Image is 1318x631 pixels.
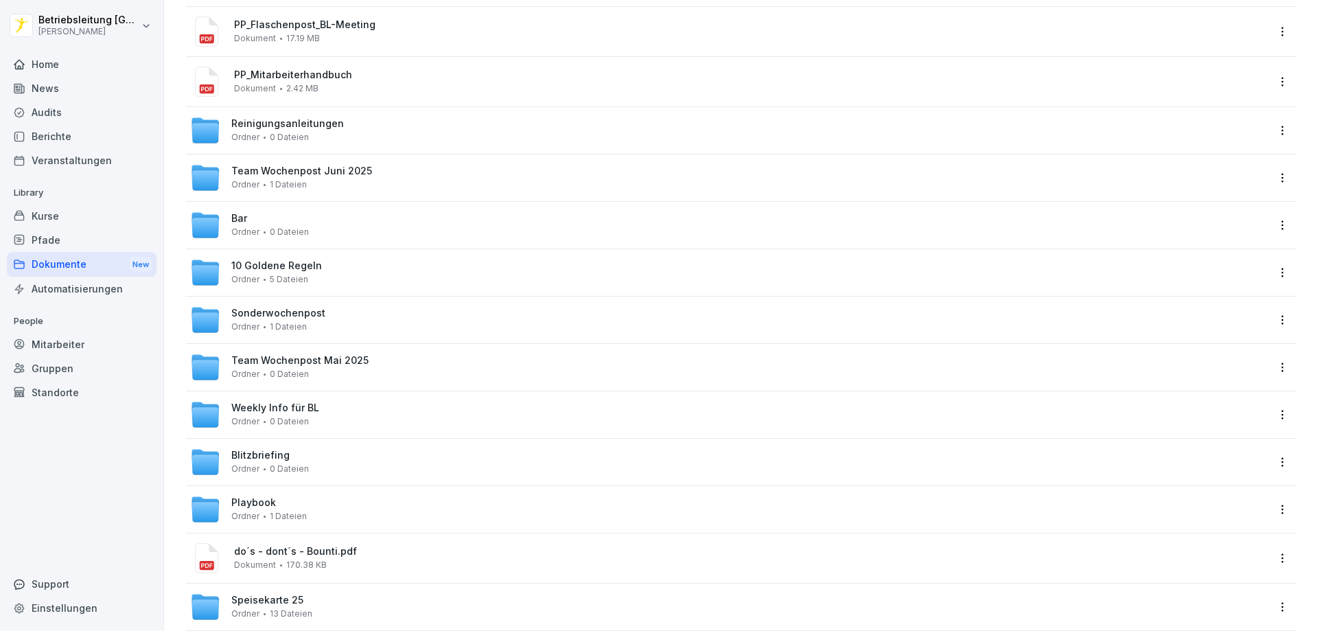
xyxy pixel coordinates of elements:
div: New [129,257,152,273]
a: Mitarbeiter [7,332,157,356]
div: Support [7,572,157,596]
span: Ordner [231,322,259,332]
a: 10 Goldene RegelnOrdner5 Dateien [190,257,1267,288]
span: 0 Dateien [270,227,309,237]
a: Speisekarte 25Ordner13 Dateien [190,592,1267,622]
span: 1 Dateien [270,512,307,521]
a: Pfade [7,228,157,252]
span: Ordner [231,227,259,237]
span: 17.19 MB [286,34,320,43]
a: Weekly Info für BLOrdner0 Dateien [190,400,1267,430]
a: Team Wochenpost Juni 2025Ordner1 Dateien [190,163,1267,193]
a: ReinigungsanleitungenOrdner0 Dateien [190,115,1267,146]
p: [PERSON_NAME] [38,27,139,36]
a: Audits [7,100,157,124]
a: PlaybookOrdner1 Dateien [190,494,1267,525]
a: Berichte [7,124,157,148]
span: Team Wochenpost Juni 2025 [231,165,372,177]
span: Dokument [234,34,276,43]
p: People [7,310,157,332]
span: Bar [231,213,247,225]
span: 0 Dateien [270,464,309,474]
span: Ordner [231,417,259,426]
span: Sonderwochenpost [231,308,325,319]
a: Gruppen [7,356,157,380]
a: News [7,76,157,100]
span: Reinigungsanleitungen [231,118,344,130]
span: Weekly Info für BL [231,402,319,414]
span: Ordner [231,512,259,521]
a: Home [7,52,157,76]
a: Automatisierungen [7,277,157,301]
span: Ordner [231,180,259,190]
span: Dokument [234,84,276,93]
span: 1 Dateien [270,322,307,332]
span: 2.42 MB [286,84,319,93]
a: BarOrdner0 Dateien [190,210,1267,240]
p: Betriebsleitung [GEOGRAPHIC_DATA] [38,14,139,26]
span: do´s - dont´s - Bounti.pdf [234,546,1267,558]
p: Library [7,182,157,204]
a: Kurse [7,204,157,228]
a: Standorte [7,380,157,404]
div: Dokumente [7,252,157,277]
span: Ordner [231,133,259,142]
span: Ordner [231,369,259,379]
span: Blitzbriefing [231,450,290,461]
a: BlitzbriefingOrdner0 Dateien [190,447,1267,477]
span: Speisekarte 25 [231,595,303,606]
span: 170.38 KB [286,560,327,570]
a: SonderwochenpostOrdner1 Dateien [190,305,1267,335]
span: 0 Dateien [270,369,309,379]
span: PP_Mitarbeiterhandbuch [234,69,1267,81]
span: Ordner [231,464,259,474]
a: Team Wochenpost Mai 2025Ordner0 Dateien [190,352,1267,382]
span: 0 Dateien [270,133,309,142]
span: 5 Dateien [270,275,308,284]
span: 0 Dateien [270,417,309,426]
a: DokumenteNew [7,252,157,277]
a: Veranstaltungen [7,148,157,172]
span: Ordner [231,609,259,619]
span: 10 Goldene Regeln [231,260,322,272]
span: 1 Dateien [270,180,307,190]
span: Playbook [231,497,276,509]
span: Team Wochenpost Mai 2025 [231,355,369,367]
span: Ordner [231,275,259,284]
a: Einstellungen [7,596,157,620]
span: 13 Dateien [270,609,312,619]
span: PP_Flaschenpost_BL-Meeting [234,19,1267,31]
span: Dokument [234,560,276,570]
